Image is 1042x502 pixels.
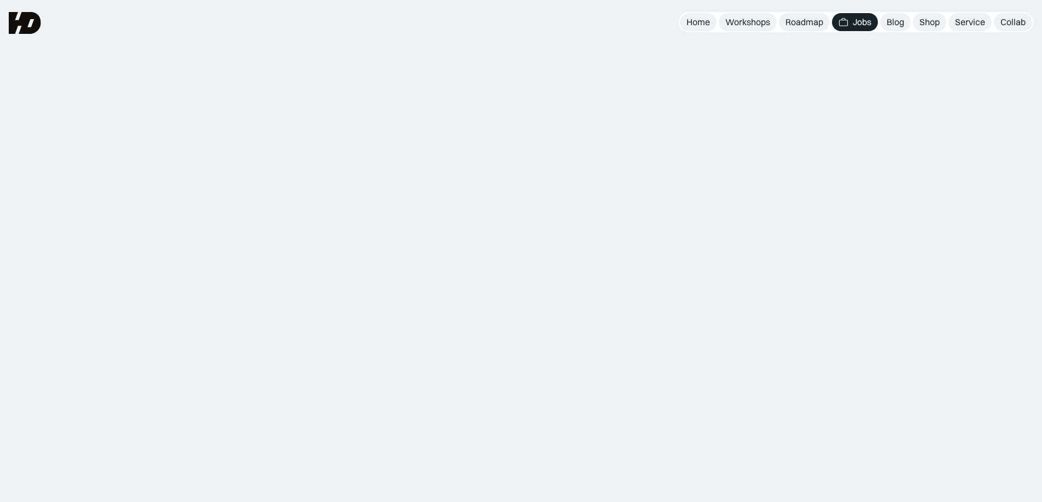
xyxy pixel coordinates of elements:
[994,13,1032,31] a: Collab
[785,16,823,28] div: Roadmap
[853,16,871,28] div: Jobs
[725,16,770,28] div: Workshops
[913,13,946,31] a: Shop
[832,13,878,31] a: Jobs
[948,13,992,31] a: Service
[1000,16,1026,28] div: Collab
[880,13,911,31] a: Blog
[955,16,985,28] div: Service
[680,13,717,31] a: Home
[686,16,710,28] div: Home
[887,16,904,28] div: Blog
[779,13,830,31] a: Roadmap
[719,13,777,31] a: Workshops
[919,16,940,28] div: Shop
